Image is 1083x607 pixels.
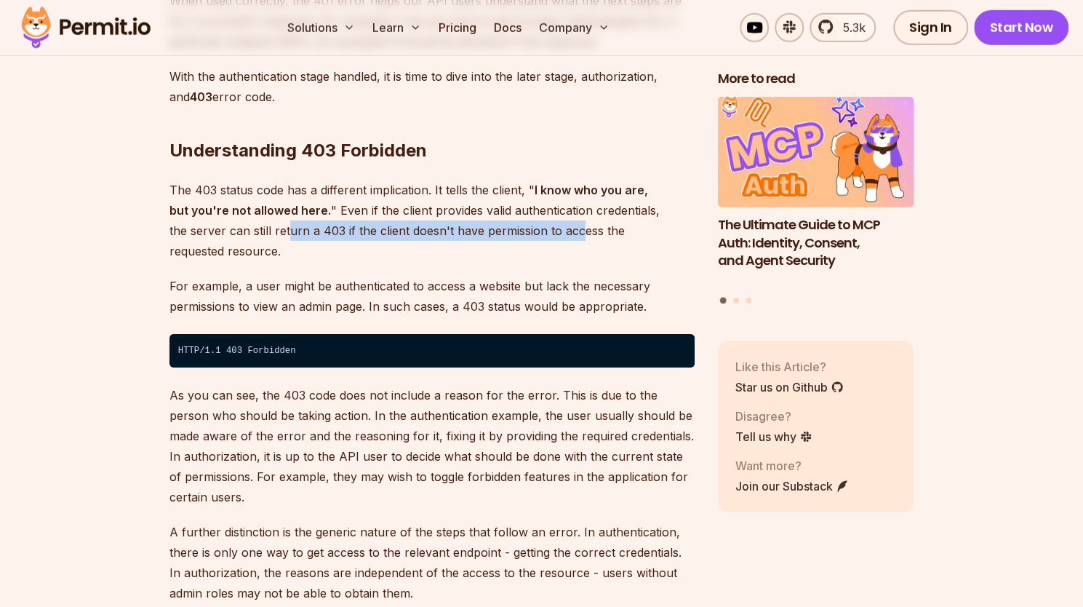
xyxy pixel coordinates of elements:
[735,407,812,424] p: Disagree?
[893,10,968,45] a: Sign In
[735,456,849,474] p: Want more?
[169,334,695,368] code: HTTP/1.1 403 Forbidden
[169,276,695,317] p: For example, a user might be authenticated to access a website but lack the necessary permissions...
[718,97,914,288] li: 1 of 3
[735,427,812,445] a: Tell us why
[190,90,212,104] strong: 403
[169,522,695,603] p: A further distinction is the generic nature of the steps that follow an error. In authentication,...
[15,3,157,52] img: Permit logo
[281,13,361,42] button: Solutions
[169,66,695,107] p: With the authentication stage handled, it is time to dive into the later stage, authorization, an...
[735,477,849,494] a: Join our Substack
[169,81,695,162] h2: Understanding 403 Forbidden
[533,13,615,42] button: Company
[718,97,914,207] img: The Ultimate Guide to MCP Auth: Identity, Consent, and Agent Security
[488,13,527,42] a: Docs
[733,297,739,303] button: Go to slide 2
[718,97,914,288] a: The Ultimate Guide to MCP Auth: Identity, Consent, and Agent SecurityThe Ultimate Guide to MCP Au...
[169,180,695,261] p: The 403 status code has a different implication. It tells the client, " " Even if the client prov...
[718,97,914,306] div: Posts
[169,385,695,507] p: As you can see, the 403 code does not include a reason for the error. This is due to the person w...
[974,10,1069,45] a: Start Now
[735,378,844,395] a: Star us on Github
[735,357,844,375] p: Like this Article?
[718,70,914,88] h2: More to read
[433,13,482,42] a: Pricing
[718,215,914,269] h3: The Ultimate Guide to MCP Auth: Identity, Consent, and Agent Security
[720,297,727,303] button: Go to slide 1
[810,13,876,42] a: 5.3k
[367,13,427,42] button: Learn
[746,297,751,303] button: Go to slide 3
[834,19,866,36] span: 5.3k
